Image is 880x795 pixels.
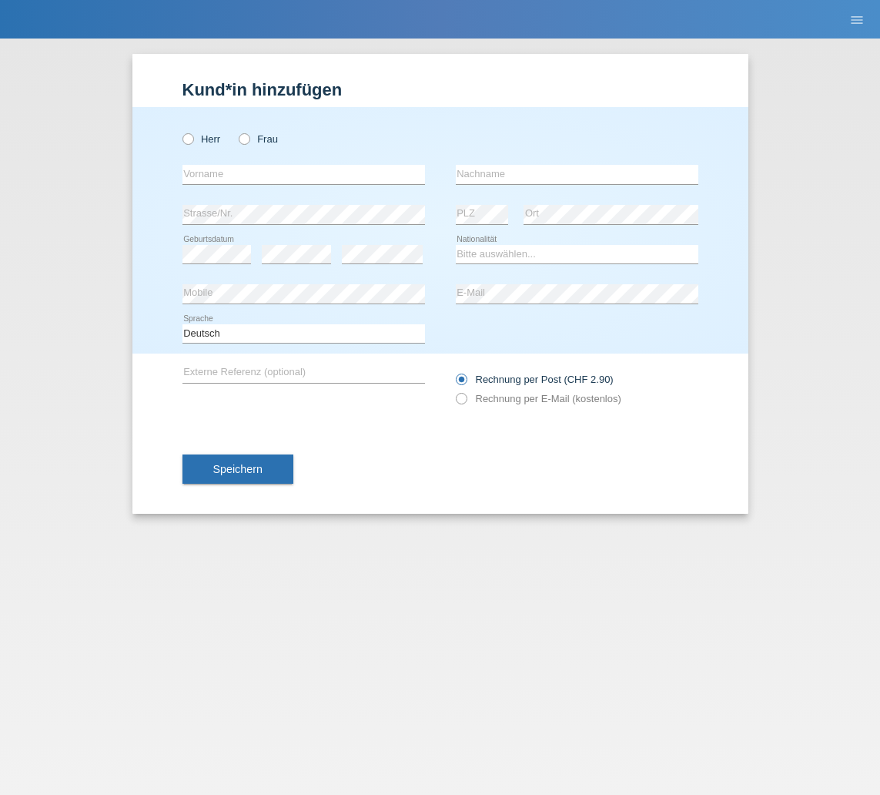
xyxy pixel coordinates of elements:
[849,12,865,28] i: menu
[182,80,698,99] h1: Kund*in hinzufügen
[182,455,293,484] button: Speichern
[456,393,621,404] label: Rechnung per E-Mail (kostenlos)
[456,393,466,412] input: Rechnung per E-Mail (kostenlos)
[239,133,278,145] label: Frau
[239,133,249,143] input: Frau
[182,133,192,143] input: Herr
[842,15,872,24] a: menu
[456,374,466,393] input: Rechnung per Post (CHF 2.90)
[456,374,614,385] label: Rechnung per Post (CHF 2.90)
[182,133,221,145] label: Herr
[213,463,263,475] span: Speichern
